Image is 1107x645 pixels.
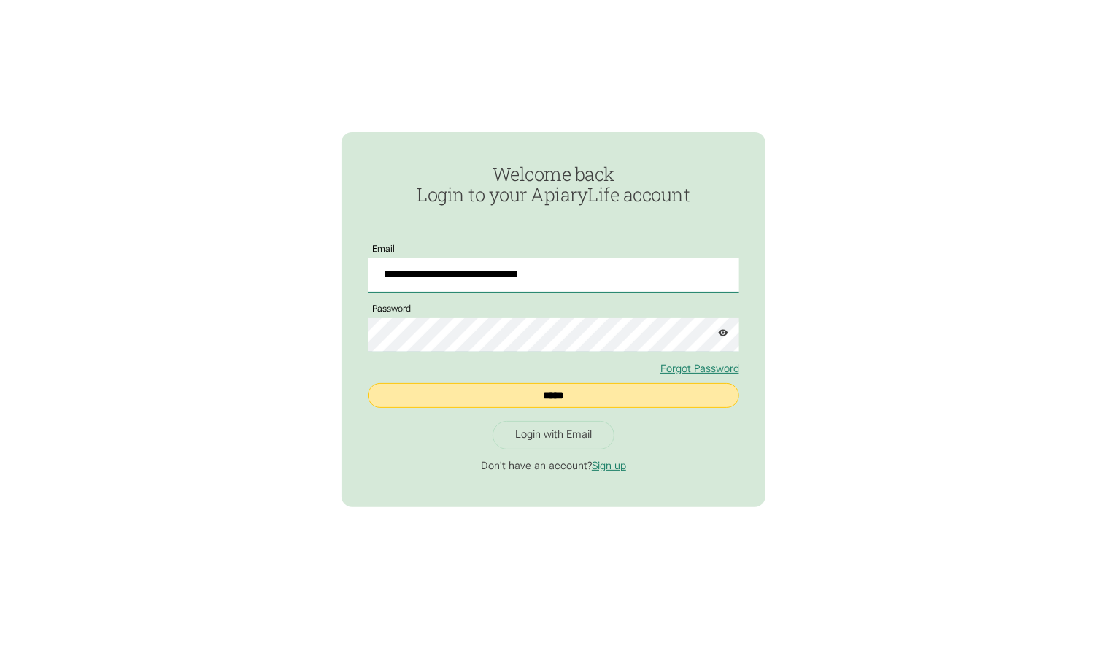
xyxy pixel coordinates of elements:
p: Don't have an account? [368,460,739,473]
label: Email [368,244,399,255]
h1: Welcome back Login to your ApiaryLife account [368,164,739,205]
div: Login with Email [515,428,592,441]
a: Forgot Password [660,363,739,375]
label: Password [368,304,415,314]
form: Login [368,236,739,408]
a: Sign up [592,460,626,472]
